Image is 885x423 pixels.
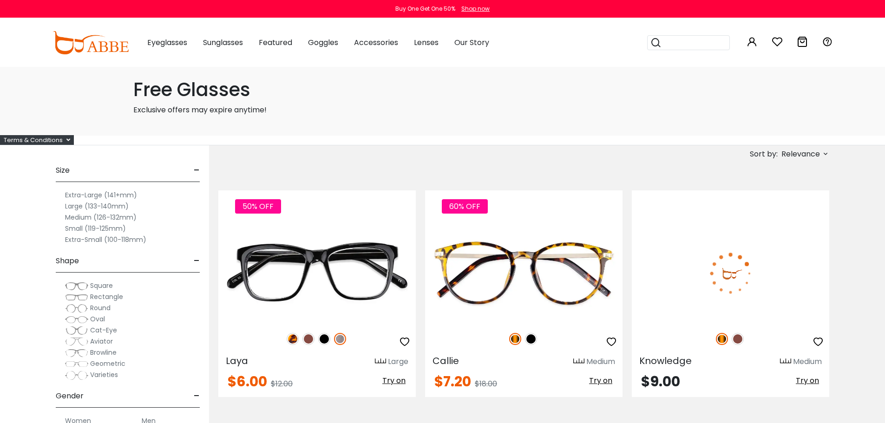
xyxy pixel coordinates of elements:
span: Try on [382,375,406,386]
span: Round [90,303,111,312]
img: Leopard [287,333,299,345]
label: Medium (126-132mm) [65,212,137,223]
label: Extra-Small (100-118mm) [65,234,146,245]
button: Try on [380,375,408,387]
span: Goggles [308,37,338,48]
span: 50% OFF [235,199,281,214]
span: Rectangle [90,292,123,301]
span: Our Story [454,37,489,48]
div: Large [388,356,408,367]
img: abbeglasses.com [52,31,129,54]
span: - [194,250,200,272]
img: Tortoise [716,333,728,345]
img: Square.png [65,281,88,291]
span: Featured [259,37,292,48]
div: Medium [793,356,822,367]
img: Cat-Eye.png [65,326,88,335]
span: Geometric [90,359,125,368]
p: Exclusive offers may expire anytime! [133,104,752,116]
span: $7.20 [434,371,471,391]
img: Tortoise [509,333,521,345]
span: Try on [796,375,819,386]
span: Browline [90,348,117,357]
span: - [194,385,200,407]
img: Varieties.png [65,371,88,380]
img: Brown [732,333,744,345]
span: $18.00 [475,378,497,389]
label: Large (133-140mm) [65,201,129,212]
span: Oval [90,314,105,324]
span: 60% OFF [442,199,488,214]
span: Callie [433,354,459,367]
button: Try on [586,375,615,387]
img: size ruler [375,358,386,365]
img: Black [525,333,537,345]
span: Square [90,281,113,290]
span: Gender [56,385,84,407]
span: Sort by: [750,149,778,159]
img: Brown [302,333,315,345]
span: Eyeglasses [147,37,187,48]
img: size ruler [573,358,584,365]
h1: Free Glasses [133,78,752,101]
span: Relevance [781,146,820,163]
div: Shop now [461,5,490,13]
img: Tortoise Callie - Combination ,Universal Bridge Fit [425,224,623,323]
img: Gun [334,333,346,345]
label: Extra-Large (141+mm) [65,189,137,201]
img: Oval.png [65,315,88,324]
img: Aviator.png [65,337,88,346]
span: Accessories [354,37,398,48]
img: Tortoise Knowledge - Acetate ,Universal Bridge Fit [632,224,829,323]
img: Browline.png [65,348,88,358]
span: $6.00 [228,371,267,391]
span: - [194,159,200,182]
span: Lenses [414,37,439,48]
img: Gun Laya - Plastic ,Universal Bridge Fit [218,224,416,323]
img: size ruler [780,358,791,365]
a: Shop now [457,5,490,13]
span: $9.00 [641,371,680,391]
img: Black [318,333,330,345]
span: Aviator [90,337,113,346]
label: Small (119-125mm) [65,223,126,234]
span: Shape [56,250,79,272]
img: Rectangle.png [65,293,88,302]
img: Geometric.png [65,359,88,369]
div: Buy One Get One 50% [395,5,455,13]
span: Try on [589,375,612,386]
img: Round.png [65,304,88,313]
span: Laya [226,354,248,367]
div: Medium [586,356,615,367]
span: Cat-Eye [90,325,117,335]
button: Try on [793,375,822,387]
span: Sunglasses [203,37,243,48]
span: Knowledge [639,354,692,367]
span: Size [56,159,70,182]
span: Varieties [90,370,118,379]
span: $12.00 [271,378,293,389]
